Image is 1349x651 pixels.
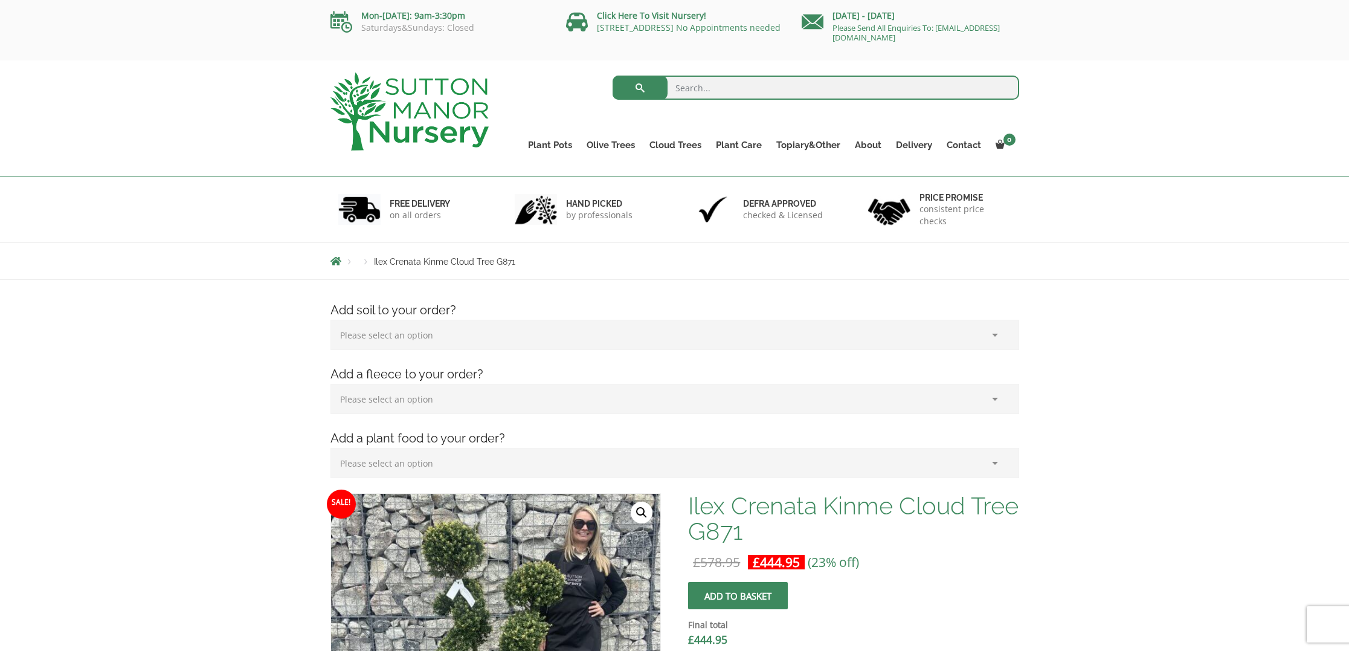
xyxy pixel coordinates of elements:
[321,301,1028,320] h4: Add soil to your order?
[832,22,1000,43] a: Please Send All Enquiries To: [EMAIL_ADDRESS][DOMAIN_NAME]
[631,502,652,523] a: View full-screen image gallery
[374,257,515,267] span: Ilex Crenata Kinme Cloud Tree G871
[868,191,910,228] img: 4.jpg
[688,632,694,647] span: £
[688,582,788,609] button: Add to basket
[330,23,548,33] p: Saturdays&Sundays: Closed
[939,137,988,154] a: Contact
[321,365,1028,384] h4: Add a fleece to your order?
[693,554,700,571] span: £
[330,8,548,23] p: Mon-[DATE]: 9am-3:30pm
[613,76,1019,100] input: Search...
[338,194,381,225] img: 1.jpg
[692,194,734,225] img: 3.jpg
[321,429,1028,448] h4: Add a plant food to your order?
[597,22,781,33] a: [STREET_ADDRESS] No Appointments needed
[688,632,727,647] bdi: 444.95
[688,618,1019,632] dt: Final total
[769,137,848,154] a: Topiary&Other
[753,554,800,571] bdi: 444.95
[802,8,1019,23] p: [DATE] - [DATE]
[579,137,642,154] a: Olive Trees
[597,10,706,21] a: Click Here To Visit Nursery!
[919,203,1011,227] p: consistent price checks
[688,493,1019,544] h1: Ilex Crenata Kinme Cloud Tree G871
[330,73,489,151] img: logo
[642,137,709,154] a: Cloud Trees
[390,209,450,221] p: on all orders
[988,137,1019,154] a: 0
[515,194,557,225] img: 2.jpg
[566,209,633,221] p: by professionals
[327,490,356,519] span: Sale!
[330,256,1019,266] nav: Breadcrumbs
[889,137,939,154] a: Delivery
[743,209,823,221] p: checked & Licensed
[693,554,740,571] bdi: 578.95
[566,198,633,209] h6: hand picked
[743,198,823,209] h6: Defra approved
[848,137,889,154] a: About
[753,554,760,571] span: £
[390,198,450,209] h6: FREE DELIVERY
[919,192,1011,203] h6: Price promise
[709,137,769,154] a: Plant Care
[808,554,859,571] span: (23% off)
[1003,134,1016,146] span: 0
[521,137,579,154] a: Plant Pots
